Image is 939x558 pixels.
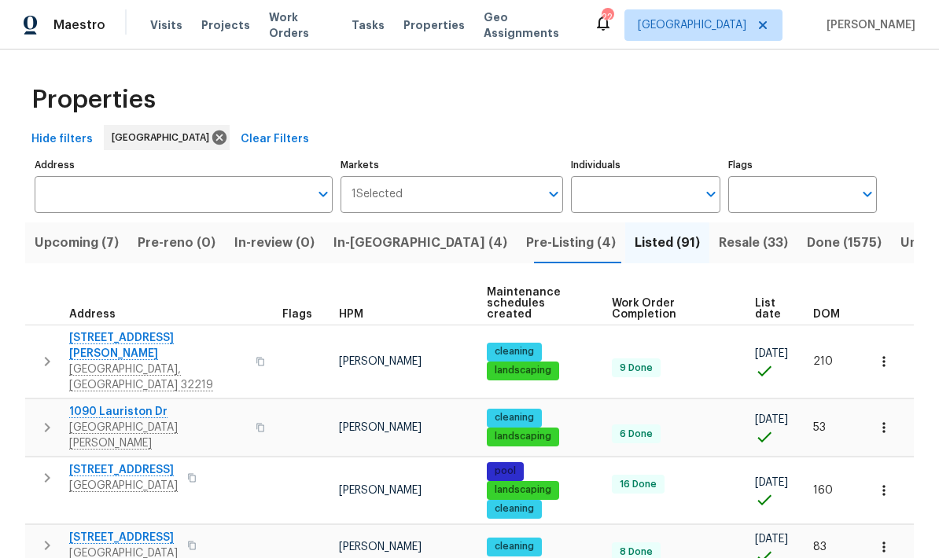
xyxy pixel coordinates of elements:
[638,17,746,33] span: [GEOGRAPHIC_DATA]
[807,232,882,254] span: Done (1575)
[341,160,564,170] label: Markets
[813,541,827,552] span: 83
[856,183,878,205] button: Open
[112,130,215,145] span: [GEOGRAPHIC_DATA]
[53,17,105,33] span: Maestro
[339,485,422,496] span: [PERSON_NAME]
[35,160,333,170] label: Address
[719,232,788,254] span: Resale (33)
[484,9,575,41] span: Geo Assignments
[352,20,385,31] span: Tasks
[35,232,119,254] span: Upcoming (7)
[241,130,309,149] span: Clear Filters
[755,477,788,488] span: [DATE]
[612,298,729,320] span: Work Order Completion
[104,125,230,150] div: [GEOGRAPHIC_DATA]
[201,17,250,33] span: Projects
[339,309,363,320] span: HPM
[333,232,507,254] span: In-[GEOGRAPHIC_DATA] (4)
[234,232,315,254] span: In-review (0)
[755,348,788,359] span: [DATE]
[282,309,312,320] span: Flags
[755,298,786,320] span: List date
[269,9,333,41] span: Work Orders
[138,232,215,254] span: Pre-reno (0)
[488,540,540,553] span: cleaning
[813,422,826,433] span: 53
[602,9,613,25] div: 22
[488,483,558,497] span: landscaping
[234,125,315,154] button: Clear Filters
[312,183,334,205] button: Open
[613,428,659,441] span: 6 Done
[700,183,722,205] button: Open
[150,17,182,33] span: Visits
[488,502,540,516] span: cleaning
[339,422,422,433] span: [PERSON_NAME]
[813,356,833,367] span: 210
[339,356,422,367] span: [PERSON_NAME]
[488,430,558,443] span: landscaping
[526,232,616,254] span: Pre-Listing (4)
[488,364,558,377] span: landscaping
[488,464,522,478] span: pool
[820,17,915,33] span: [PERSON_NAME]
[813,485,833,496] span: 160
[339,541,422,552] span: [PERSON_NAME]
[571,160,720,170] label: Individuals
[25,125,99,154] button: Hide filters
[613,478,663,491] span: 16 Done
[728,160,877,170] label: Flags
[352,188,403,201] span: 1 Selected
[488,345,540,358] span: cleaning
[813,309,840,320] span: DOM
[635,232,700,254] span: Listed (91)
[69,309,116,320] span: Address
[488,411,540,424] span: cleaning
[403,17,465,33] span: Properties
[31,92,156,108] span: Properties
[755,414,788,425] span: [DATE]
[31,130,93,149] span: Hide filters
[613,362,659,375] span: 9 Done
[755,534,788,545] span: [DATE]
[543,183,565,205] button: Open
[487,287,585,320] span: Maintenance schedules created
